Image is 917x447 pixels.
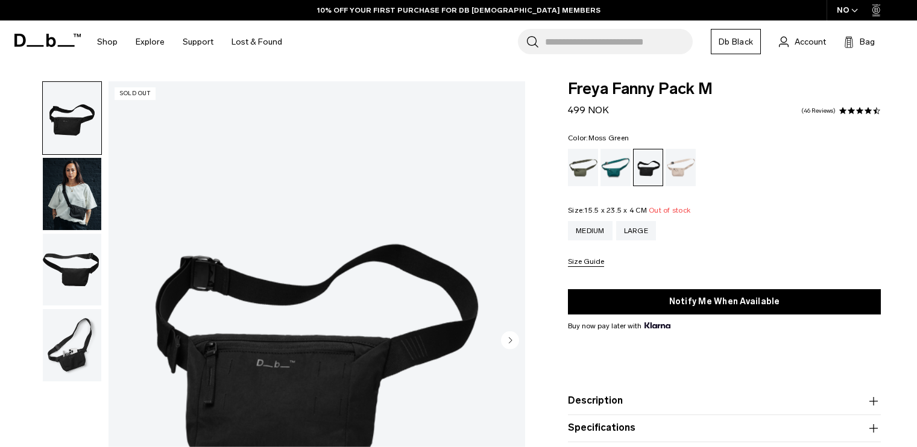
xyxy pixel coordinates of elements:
a: Account [779,34,826,49]
a: Large [616,221,656,240]
button: Freya_fanny_pack_M_black_out_2.png [42,157,102,231]
span: Moss Green [588,134,629,142]
a: Explore [136,20,165,63]
button: Freya_fanny_pack_M_black_out_1.png [42,308,102,382]
p: Sold Out [115,87,156,100]
span: 15.5 x 23.5 x 4 CM [584,206,647,214]
span: Bag [860,36,875,48]
button: Notify Me When Available [568,289,881,314]
a: Midnight Teal [600,149,631,186]
img: {"height" => 20, "alt" => "Klarna"} [644,322,670,328]
img: Freya_fanny_pack_M_black_out_3.png [43,234,101,306]
button: Bag [844,34,875,49]
a: Moss Green [568,149,598,186]
img: Freya_fanny_pack_M_black_out_1.png [43,309,101,381]
span: Account [795,36,826,48]
legend: Size: [568,207,690,214]
a: Support [183,20,213,63]
nav: Main Navigation [88,20,291,63]
span: Buy now pay later with [568,320,670,331]
a: Fogbow Beige [666,149,696,186]
img: Freya_fanny_pack_M_black_out_2.png [43,158,101,230]
a: Shop [97,20,118,63]
span: Freya Fanny Pack M [568,81,881,97]
a: Db Black [711,29,761,54]
span: 499 NOK [568,104,609,116]
button: Description [568,394,881,408]
legend: Color: [568,134,629,142]
a: Lost & Found [232,20,282,63]
span: Out of stock [649,206,690,214]
a: 46 reviews [801,108,836,114]
a: Medium [568,221,613,240]
a: 10% OFF YOUR FIRST PURCHASE FOR DB [DEMOGRAPHIC_DATA] MEMBERS [317,5,600,16]
button: Specifications [568,421,881,436]
img: Freya_fanny_pack_M_black_out_4.png [43,82,101,154]
button: Size Guide [568,258,604,267]
button: Next slide [501,331,519,351]
button: Freya_fanny_pack_M_black_out_3.png [42,233,102,307]
a: Black Out [633,149,663,186]
button: Freya_fanny_pack_M_black_out_4.png [42,81,102,155]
